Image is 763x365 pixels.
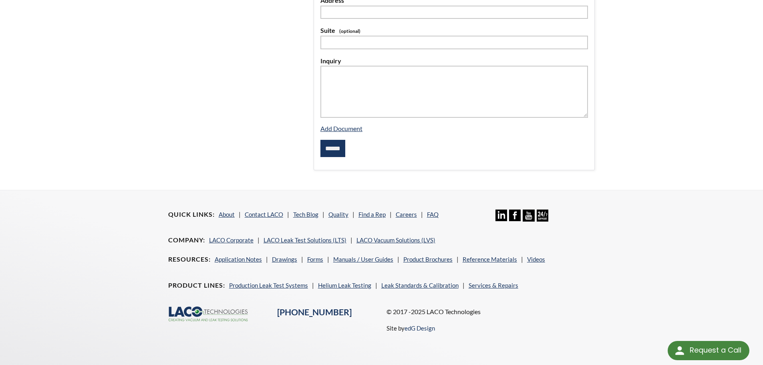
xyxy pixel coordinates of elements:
[328,211,348,218] a: Quality
[320,125,362,132] a: Add Document
[168,281,225,290] h4: Product Lines
[272,256,297,263] a: Drawings
[673,344,686,357] img: round button
[219,211,235,218] a: About
[427,211,439,218] a: FAQ
[209,236,254,244] a: LACO Corporate
[356,236,435,244] a: LACO Vacuum Solutions (LVS)
[277,307,352,317] a: [PHONE_NUMBER]
[527,256,545,263] a: Videos
[469,282,518,289] a: Services & Repairs
[168,236,205,244] h4: Company
[333,256,393,263] a: Manuals / User Guides
[229,282,308,289] a: Production Leak Test Systems
[537,216,548,223] a: 24/7 Support
[215,256,262,263] a: Application Notes
[168,255,211,264] h4: Resources
[387,307,595,317] p: © 2017 -2025 LACO Technologies
[463,256,517,263] a: Reference Materials
[668,341,749,360] div: Request a Call
[293,211,318,218] a: Tech Blog
[168,210,215,219] h4: Quick Links
[358,211,386,218] a: Find a Rep
[307,256,323,263] a: Forms
[245,211,283,218] a: Contact LACO
[264,236,346,244] a: LACO Leak Test Solutions (LTS)
[320,56,588,66] label: Inquiry
[403,256,453,263] a: Product Brochures
[405,325,435,332] a: edG Design
[396,211,417,218] a: Careers
[387,323,435,333] p: Site by
[537,210,548,221] img: 24/7 Support Icon
[320,25,588,36] label: Suite
[690,341,741,359] div: Request a Call
[318,282,371,289] a: Helium Leak Testing
[381,282,459,289] a: Leak Standards & Calibration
